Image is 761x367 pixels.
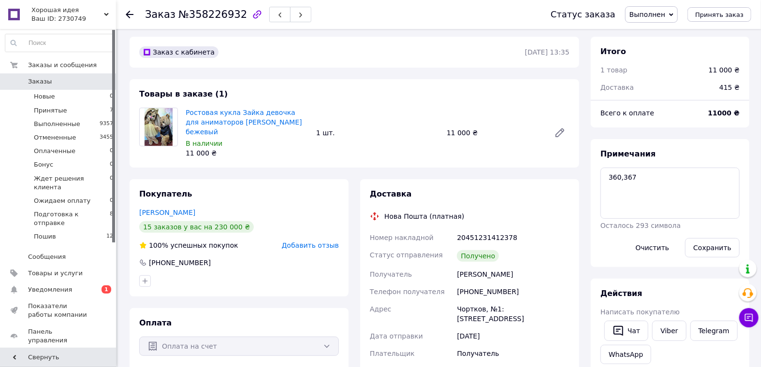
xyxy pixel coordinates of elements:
span: Всего к оплате [600,109,654,117]
span: 0 [110,174,113,192]
span: 1 [102,285,111,294]
span: Дата отправки [370,332,423,340]
span: Бонус [34,160,53,169]
time: [DATE] 13:35 [525,48,570,56]
span: 100% [149,241,168,249]
button: Принять заказ [688,7,751,22]
span: Хорошая идея [31,6,104,14]
span: 0 [110,160,113,169]
span: Заказы и сообщения [28,61,97,70]
span: Добавить отзыв [282,241,339,249]
div: Ваш ID: 2730749 [31,14,116,23]
span: Действия [600,289,643,298]
span: Покупатель [139,189,192,198]
span: Заказы [28,77,52,86]
span: 0 [110,197,113,205]
div: 15 заказов у вас на 230 000 ₴ [139,221,254,233]
span: Доставка [600,84,634,91]
img: Ростовая кукла Зайка девочка для аниматоров Тома бежевый [145,108,173,146]
div: Вернуться назад [126,10,133,19]
span: 12 [106,232,113,241]
span: Товары в заказе (1) [139,89,228,99]
span: Сообщения [28,253,66,261]
div: [PHONE_NUMBER] [148,258,212,268]
div: [DATE] [455,327,571,345]
span: Выполненные [34,120,80,128]
div: 11 000 ₴ [443,126,546,140]
span: Итого [600,47,626,56]
div: Получено [457,250,499,262]
a: Telegram [690,321,738,341]
span: Оплаченные [34,147,75,155]
span: Отмененные [34,133,76,142]
button: Очистить [628,238,678,257]
span: Заказ [145,9,176,20]
span: Ждет решения клиента [34,174,110,192]
a: WhatsApp [600,345,651,364]
span: 0 [110,92,113,101]
input: Поиск [5,34,114,52]
span: №358226932 [178,9,247,20]
span: Пошив [34,232,56,241]
div: Получатель [455,345,571,362]
div: 20451231412378 [455,229,571,246]
div: [PERSON_NAME] [455,266,571,283]
span: Написать покупателю [600,308,680,316]
textarea: 360,367 [600,168,740,219]
button: Чат с покупателем [739,308,759,327]
span: Статус отправления [370,251,443,259]
span: Плательщик [370,350,415,357]
a: [PERSON_NAME] [139,209,195,216]
div: 1 шт. [312,126,443,140]
span: Уведомления [28,285,72,294]
span: Осталось 293 символа [600,222,681,229]
span: Номер накладной [370,234,434,241]
div: [PHONE_NUMBER] [455,283,571,300]
span: Принять заказ [695,11,744,18]
a: Viber [652,321,686,341]
span: Примечания [600,149,656,158]
span: Выполнен [629,11,665,18]
span: 7 [110,106,113,115]
div: Статус заказа [551,10,615,19]
span: Оплата [139,318,172,327]
span: Панель управления [28,327,89,345]
div: 415 ₴ [714,77,746,98]
a: Ростовая кукла Зайка девочка для аниматоров [PERSON_NAME] бежевый [186,109,302,136]
span: В наличии [186,140,222,147]
div: Нова Пошта (платная) [382,212,467,221]
span: Получатель [370,270,412,278]
button: Сохранить [685,238,740,257]
span: 9357 [100,120,113,128]
span: Телефон получателя [370,288,445,296]
span: Подготовка к отправке [34,210,110,227]
span: Новые [34,92,55,101]
span: 1 товар [600,66,628,74]
a: Редактировать [550,123,570,142]
span: Доставка [370,189,412,198]
div: успешных покупок [139,240,238,250]
span: Адрес [370,305,391,313]
span: 0 [110,147,113,155]
span: Принятые [34,106,67,115]
span: 8 [110,210,113,227]
div: 11 000 ₴ [709,65,740,75]
div: 11 000 ₴ [186,148,308,158]
div: Заказ с кабинета [139,46,219,58]
span: Товары и услуги [28,269,83,278]
span: 3455 [100,133,113,142]
div: Чортков, №1: [STREET_ADDRESS] [455,300,571,327]
span: Ожидаем оплату [34,197,90,205]
span: Показатели работы компании [28,302,89,319]
b: 11000 ₴ [708,109,740,117]
button: Чат [604,321,648,341]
